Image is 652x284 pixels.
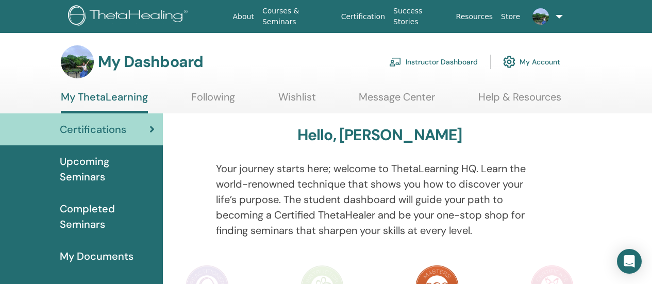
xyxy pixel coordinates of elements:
a: Help & Resources [478,91,561,111]
a: Message Center [359,91,435,111]
a: Following [191,91,235,111]
span: Upcoming Seminars [60,154,155,185]
img: cog.svg [503,53,515,71]
a: My ThetaLearning [61,91,148,113]
h3: My Dashboard [98,53,203,71]
img: default.jpg [61,45,94,78]
a: Courses & Seminars [258,2,337,31]
span: Completed Seminars [60,201,155,232]
span: Certifications [60,122,126,137]
a: My Account [503,51,560,73]
a: About [229,7,258,26]
a: Store [497,7,524,26]
a: Wishlist [278,91,316,111]
a: Certification [337,7,389,26]
a: Instructor Dashboard [389,51,478,73]
h3: Hello, [PERSON_NAME] [297,126,462,144]
img: default.jpg [532,8,549,25]
img: logo.png [68,5,191,28]
a: Success Stories [389,2,452,31]
div: Open Intercom Messenger [617,249,642,274]
p: Your journey starts here; welcome to ThetaLearning HQ. Learn the world-renowned technique that sh... [216,161,544,238]
img: chalkboard-teacher.svg [389,57,402,66]
span: My Documents [60,248,133,264]
a: Resources [452,7,497,26]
